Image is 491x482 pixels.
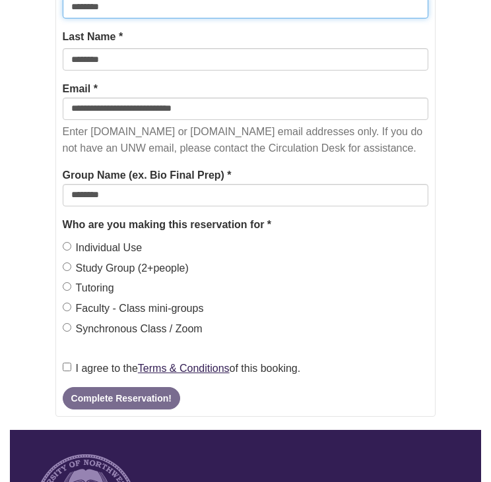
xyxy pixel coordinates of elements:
[63,387,180,409] button: Complete Reservation!
[63,242,71,251] input: Individual Use
[63,239,143,256] label: Individual Use
[138,363,230,374] a: Terms & Conditions
[63,360,301,377] label: I agree to the of this booking.
[63,282,71,291] input: Tutoring
[63,80,98,98] label: Email *
[63,280,114,297] label: Tutoring
[63,123,429,157] p: Enter [DOMAIN_NAME] or [DOMAIN_NAME] email addresses only. If you do not have an UNW email, pleas...
[63,216,429,233] legend: Who are you making this reservation for *
[63,323,71,332] input: Synchronous Class / Zoom
[63,320,203,338] label: Synchronous Class / Zoom
[63,303,71,311] input: Faculty - Class mini-groups
[63,262,71,271] input: Study Group (2+people)
[63,28,123,45] label: Last Name *
[63,300,204,317] label: Faculty - Class mini-groups
[63,167,232,184] label: Group Name (ex. Bio Final Prep) *
[63,363,71,371] input: I agree to theTerms & Conditionsof this booking.
[63,260,189,277] label: Study Group (2+people)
